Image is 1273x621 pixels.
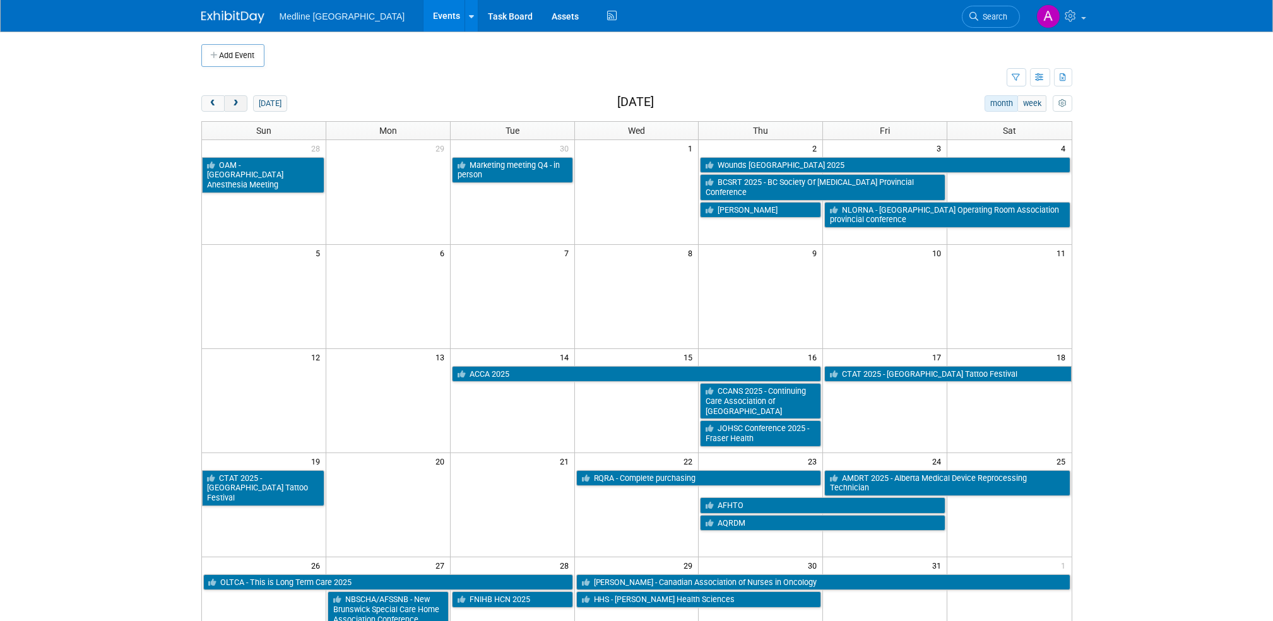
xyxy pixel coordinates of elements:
span: 30 [807,557,822,573]
button: week [1017,95,1046,112]
button: [DATE] [253,95,287,112]
img: ExhibitDay [201,11,264,23]
span: 18 [1056,349,1072,365]
span: 14 [559,349,574,365]
a: ACCA 2025 [452,366,822,382]
span: 22 [682,453,698,469]
span: 30 [559,140,574,156]
span: 15 [682,349,698,365]
span: 23 [807,453,822,469]
span: 19 [310,453,326,469]
span: Search [979,12,1008,21]
a: NLORNA - [GEOGRAPHIC_DATA] Operating Room Association provincial conference [824,202,1070,228]
a: Search [962,6,1020,28]
span: Sun [256,126,271,136]
span: 24 [931,453,947,469]
a: OAM - [GEOGRAPHIC_DATA] Anesthesia Meeting [202,157,324,193]
span: 31 [931,557,947,573]
a: Marketing meeting Q4 - in person [452,157,573,183]
a: AFHTO [700,497,945,514]
span: 29 [682,557,698,573]
button: Add Event [201,44,264,67]
span: 9 [811,245,822,261]
span: 26 [310,557,326,573]
a: CCANS 2025 - Continuing Care Association of [GEOGRAPHIC_DATA] [700,383,821,419]
span: 13 [434,349,450,365]
a: Wounds [GEOGRAPHIC_DATA] 2025 [700,157,1070,174]
a: HHS - [PERSON_NAME] Health Sciences [576,591,822,608]
span: 16 [807,349,822,365]
span: 25 [1056,453,1072,469]
span: Tue [506,126,519,136]
a: AQRDM [700,515,945,531]
span: 3 [935,140,947,156]
span: 1 [687,140,698,156]
a: FNIHB HCN 2025 [452,591,573,608]
span: 1 [1060,557,1072,573]
a: CTAT 2025 - [GEOGRAPHIC_DATA] Tattoo Festival [824,366,1071,382]
span: 8 [687,245,698,261]
span: 28 [559,557,574,573]
span: 28 [310,140,326,156]
span: 4 [1060,140,1072,156]
a: [PERSON_NAME] - Canadian Association of Nurses in Oncology [576,574,1070,591]
span: 5 [314,245,326,261]
h2: [DATE] [617,95,654,109]
a: [PERSON_NAME] [700,202,821,218]
span: Fri [880,126,890,136]
span: 7 [563,245,574,261]
span: Sat [1003,126,1016,136]
span: 27 [434,557,450,573]
span: Wed [628,126,645,136]
a: AMDRT 2025 - Alberta Medical Device Reprocessing Technician [824,470,1070,496]
span: 2 [811,140,822,156]
a: OLTCA - This is Long Term Care 2025 [203,574,573,591]
span: 12 [310,349,326,365]
span: 29 [434,140,450,156]
span: 11 [1056,245,1072,261]
span: Mon [379,126,397,136]
a: RQRA - Complete purchasing [576,470,822,487]
span: Thu [753,126,768,136]
span: 17 [931,349,947,365]
button: month [985,95,1018,112]
a: CTAT 2025 - [GEOGRAPHIC_DATA] Tattoo Festival [202,470,324,506]
span: Medline [GEOGRAPHIC_DATA] [280,11,405,21]
a: BCSRT 2025 - BC Society Of [MEDICAL_DATA] Provincial Conference [700,174,945,200]
span: 20 [434,453,450,469]
a: JOHSC Conference 2025 - Fraser Health [700,420,821,446]
i: Personalize Calendar [1058,100,1067,108]
span: 21 [559,453,574,469]
span: 6 [439,245,450,261]
button: next [224,95,247,112]
span: 10 [931,245,947,261]
button: prev [201,95,225,112]
button: myCustomButton [1053,95,1072,112]
img: Angela Douglas [1036,4,1060,28]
